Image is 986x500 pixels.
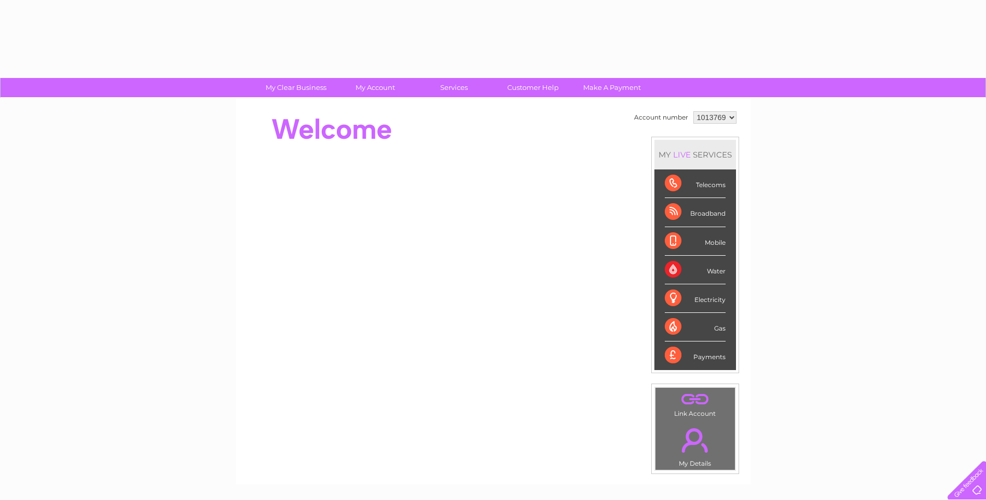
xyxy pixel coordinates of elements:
div: Payments [665,341,726,370]
a: . [658,422,732,458]
td: Account number [632,109,691,126]
a: Services [411,78,497,97]
div: Broadband [665,198,726,227]
a: Customer Help [490,78,576,97]
td: My Details [655,419,735,470]
div: Gas [665,313,726,341]
div: Telecoms [665,169,726,198]
a: My Account [332,78,418,97]
div: Electricity [665,284,726,313]
div: Mobile [665,227,726,256]
div: MY SERVICES [654,140,736,169]
div: Water [665,256,726,284]
a: My Clear Business [253,78,339,97]
a: . [658,390,732,409]
td: Link Account [655,387,735,420]
a: Make A Payment [569,78,655,97]
div: LIVE [671,150,693,160]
